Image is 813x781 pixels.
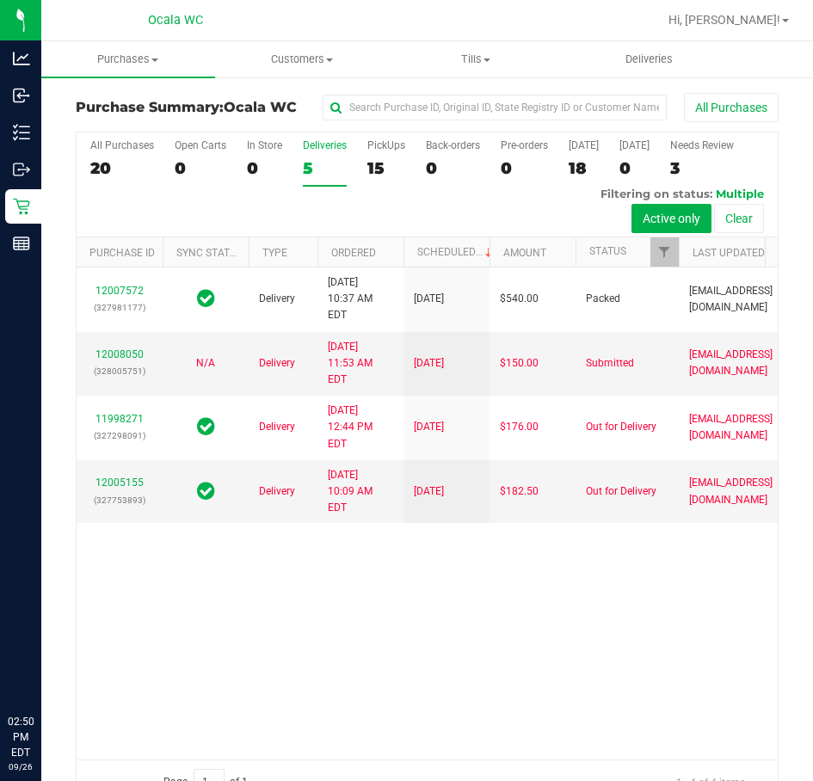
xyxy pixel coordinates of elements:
[414,291,444,307] span: [DATE]
[601,187,712,200] span: Filtering on status:
[90,139,154,151] div: All Purchases
[76,100,310,115] h3: Purchase Summary:
[175,139,226,151] div: Open Carts
[367,139,405,151] div: PickUps
[303,139,347,151] div: Deliveries
[714,204,764,233] button: Clear
[716,187,764,200] span: Multiple
[89,247,155,259] a: Purchase ID
[503,247,546,259] a: Amount
[426,158,480,178] div: 0
[426,139,480,151] div: Back-orders
[670,158,734,178] div: 3
[331,247,376,259] a: Ordered
[8,760,34,773] p: 09/26
[602,52,696,67] span: Deliveries
[500,419,539,435] span: $176.00
[13,235,30,252] inline-svg: Reports
[619,158,650,178] div: 0
[197,479,215,503] span: In Sync
[90,158,154,178] div: 20
[87,427,152,444] p: (327298091)
[586,419,656,435] span: Out for Delivery
[259,483,295,500] span: Delivery
[500,483,539,500] span: $182.50
[589,245,626,257] a: Status
[13,198,30,215] inline-svg: Retail
[216,52,388,67] span: Customers
[259,419,295,435] span: Delivery
[87,299,152,316] p: (327981177)
[176,247,243,259] a: Sync Status
[328,339,393,389] span: [DATE] 11:53 AM EDT
[8,714,34,760] p: 02:50 PM EDT
[586,355,634,372] span: Submitted
[668,13,780,27] span: Hi, [PERSON_NAME]!
[13,87,30,104] inline-svg: Inbound
[631,204,711,233] button: Active only
[328,467,393,517] span: [DATE] 10:09 AM EDT
[87,363,152,379] p: (328005751)
[500,355,539,372] span: $150.00
[215,41,389,77] a: Customers
[13,50,30,67] inline-svg: Analytics
[389,41,563,77] a: Tills
[586,291,620,307] span: Packed
[196,355,215,372] button: N/A
[175,158,226,178] div: 0
[619,139,650,151] div: [DATE]
[693,247,779,259] a: Last Updated By
[501,139,548,151] div: Pre-orders
[148,13,203,28] span: Ocala WC
[197,415,215,439] span: In Sync
[569,158,599,178] div: 18
[323,95,667,120] input: Search Purchase ID, Original ID, State Registry ID or Customer Name...
[501,158,548,178] div: 0
[328,274,393,324] span: [DATE] 10:37 AM EDT
[562,41,736,77] a: Deliveries
[414,483,444,500] span: [DATE]
[414,419,444,435] span: [DATE]
[259,291,295,307] span: Delivery
[41,41,215,77] a: Purchases
[569,139,599,151] div: [DATE]
[303,158,347,178] div: 5
[13,161,30,178] inline-svg: Outbound
[95,413,144,425] a: 11998271
[17,643,69,695] iframe: Resource center
[670,139,734,151] div: Needs Review
[390,52,562,67] span: Tills
[95,285,144,297] a: 12007572
[586,483,656,500] span: Out for Delivery
[197,286,215,311] span: In Sync
[650,237,679,267] a: Filter
[87,492,152,508] p: (327753893)
[247,139,282,151] div: In Store
[259,355,295,372] span: Delivery
[262,247,287,259] a: Type
[414,355,444,372] span: [DATE]
[367,158,405,178] div: 15
[41,52,215,67] span: Purchases
[247,158,282,178] div: 0
[684,93,779,122] button: All Purchases
[95,477,144,489] a: 12005155
[500,291,539,307] span: $540.00
[417,246,496,258] a: Scheduled
[224,99,297,115] span: Ocala WC
[196,357,215,369] span: Not Applicable
[328,403,393,452] span: [DATE] 12:44 PM EDT
[95,348,144,360] a: 12008050
[13,124,30,141] inline-svg: Inventory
